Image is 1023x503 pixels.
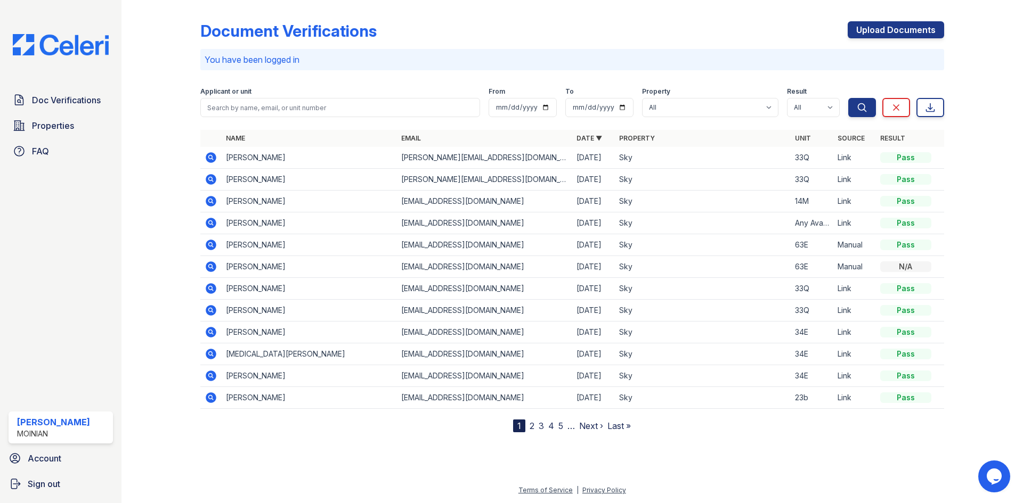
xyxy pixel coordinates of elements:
[791,387,833,409] td: 23b
[848,21,944,38] a: Upload Documents
[222,278,397,300] td: [PERSON_NAME]
[397,387,572,409] td: [EMAIL_ADDRESS][DOMAIN_NAME]
[17,428,90,439] div: Moinian
[222,212,397,234] td: [PERSON_NAME]
[880,370,931,381] div: Pass
[539,420,544,431] a: 3
[833,365,876,387] td: Link
[880,392,931,403] div: Pass
[791,300,833,321] td: 33Q
[222,365,397,387] td: [PERSON_NAME]
[582,486,626,494] a: Privacy Policy
[401,134,421,142] a: Email
[880,349,931,359] div: Pass
[4,473,117,494] a: Sign out
[791,365,833,387] td: 34E
[222,234,397,256] td: [PERSON_NAME]
[615,300,790,321] td: Sky
[791,321,833,343] td: 34E
[4,34,117,55] img: CE_Logo_Blue-a8612792a0a2168367f1c8372b55b34899dd931a85d93a1a3d3e32e68fde9ad4.png
[397,169,572,191] td: [PERSON_NAME][EMAIL_ADDRESS][DOMAIN_NAME]
[32,94,101,106] span: Doc Verifications
[791,278,833,300] td: 33Q
[28,452,61,465] span: Account
[615,212,790,234] td: Sky
[615,234,790,256] td: Sky
[226,134,245,142] a: Name
[577,134,602,142] a: Date ▼
[838,134,865,142] a: Source
[833,191,876,212] td: Link
[579,420,603,431] a: Next ›
[4,448,117,469] a: Account
[791,169,833,191] td: 33Q
[548,420,554,431] a: 4
[833,321,876,343] td: Link
[615,278,790,300] td: Sky
[572,191,615,212] td: [DATE]
[222,256,397,278] td: [PERSON_NAME]
[880,240,931,250] div: Pass
[200,87,251,96] label: Applicant or unit
[833,343,876,365] td: Link
[833,387,876,409] td: Link
[572,234,615,256] td: [DATE]
[615,169,790,191] td: Sky
[978,460,1012,492] iframe: chat widget
[787,87,807,96] label: Result
[397,256,572,278] td: [EMAIL_ADDRESS][DOMAIN_NAME]
[489,87,505,96] label: From
[513,419,525,432] div: 1
[795,134,811,142] a: Unit
[530,420,534,431] a: 2
[615,147,790,169] td: Sky
[572,169,615,191] td: [DATE]
[572,321,615,343] td: [DATE]
[32,119,74,132] span: Properties
[615,321,790,343] td: Sky
[222,321,397,343] td: [PERSON_NAME]
[397,191,572,212] td: [EMAIL_ADDRESS][DOMAIN_NAME]
[833,278,876,300] td: Link
[615,343,790,365] td: Sky
[880,261,931,272] div: N/A
[572,212,615,234] td: [DATE]
[222,343,397,365] td: [MEDICAL_DATA][PERSON_NAME]
[577,486,579,494] div: |
[572,278,615,300] td: [DATE]
[222,169,397,191] td: [PERSON_NAME]
[791,234,833,256] td: 63E
[791,212,833,234] td: Any Available
[833,256,876,278] td: Manual
[880,305,931,316] div: Pass
[880,174,931,185] div: Pass
[28,477,60,490] span: Sign out
[880,327,931,337] div: Pass
[791,147,833,169] td: 33Q
[791,343,833,365] td: 34E
[567,419,575,432] span: …
[833,169,876,191] td: Link
[572,365,615,387] td: [DATE]
[9,141,113,162] a: FAQ
[222,387,397,409] td: [PERSON_NAME]
[791,191,833,212] td: 14M
[572,343,615,365] td: [DATE]
[615,191,790,212] td: Sky
[880,283,931,294] div: Pass
[200,21,377,40] div: Document Verifications
[32,145,49,158] span: FAQ
[880,196,931,207] div: Pass
[9,115,113,136] a: Properties
[222,191,397,212] td: [PERSON_NAME]
[833,234,876,256] td: Manual
[558,420,563,431] a: 5
[572,300,615,321] td: [DATE]
[615,365,790,387] td: Sky
[833,147,876,169] td: Link
[572,387,615,409] td: [DATE]
[397,300,572,321] td: [EMAIL_ADDRESS][DOMAIN_NAME]
[642,87,670,96] label: Property
[880,218,931,228] div: Pass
